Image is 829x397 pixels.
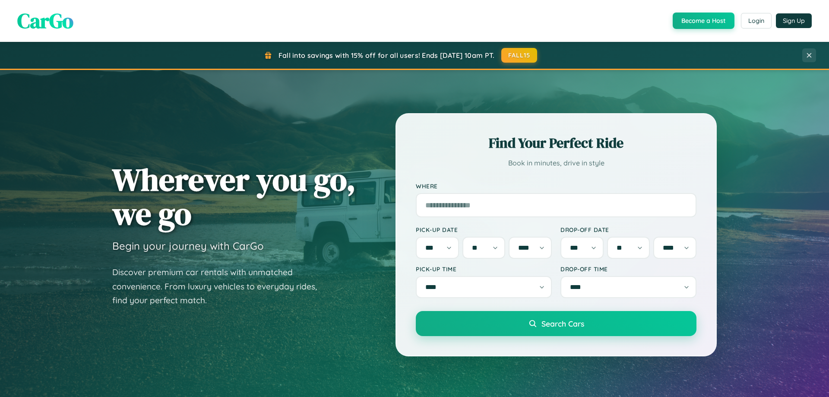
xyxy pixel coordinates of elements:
button: Login [741,13,772,29]
button: Become a Host [673,13,734,29]
h1: Wherever you go, we go [112,162,356,231]
label: Pick-up Date [416,226,552,233]
label: Where [416,182,696,190]
label: Pick-up Time [416,265,552,273]
button: FALL15 [501,48,538,63]
span: Fall into savings with 15% off for all users! Ends [DATE] 10am PT. [278,51,495,60]
button: Sign Up [776,13,812,28]
span: Search Cars [541,319,584,328]
h3: Begin your journey with CarGo [112,239,264,252]
span: CarGo [17,6,73,35]
p: Discover premium car rentals with unmatched convenience. From luxury vehicles to everyday rides, ... [112,265,328,308]
label: Drop-off Date [560,226,696,233]
button: Search Cars [416,311,696,336]
h2: Find Your Perfect Ride [416,133,696,152]
p: Book in minutes, drive in style [416,157,696,169]
label: Drop-off Time [560,265,696,273]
